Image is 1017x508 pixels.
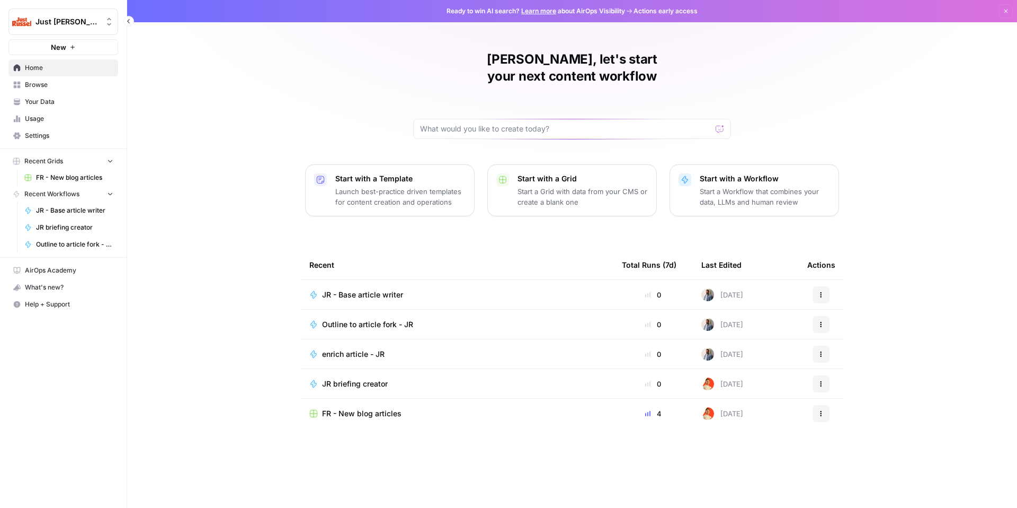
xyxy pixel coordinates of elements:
[701,348,714,361] img: 542af2wjek5zirkck3dd1n2hljhm
[25,80,113,90] span: Browse
[487,164,657,216] button: Start with a GridStart a Grid with data from your CMS or create a blank one
[25,63,113,73] span: Home
[518,186,648,207] p: Start a Grid with data from your CMS or create a blank one
[8,127,118,144] a: Settings
[25,266,113,275] span: AirOps Academy
[309,408,605,419] a: FR - New blog articles
[36,223,113,232] span: JR briefing creator
[20,202,118,219] a: JR - Base article writer
[9,279,118,295] div: What's new?
[521,7,556,15] a: Learn more
[634,6,698,16] span: Actions early access
[25,300,113,309] span: Help + Support
[701,250,742,279] div: Last Edited
[12,12,31,31] img: Just Russel Logo
[8,110,118,127] a: Usage
[807,250,835,279] div: Actions
[309,250,605,279] div: Recent
[335,186,466,207] p: Launch best-practice driven templates for content creation and operations
[701,378,743,390] div: [DATE]
[622,379,684,389] div: 0
[622,319,684,330] div: 0
[36,173,113,182] span: FR - New blog articles
[413,51,731,85] h1: [PERSON_NAME], let's start your next content workflow
[8,93,118,110] a: Your Data
[25,114,113,124] span: Usage
[700,173,830,184] p: Start with a Workflow
[25,131,113,141] span: Settings
[701,288,714,301] img: 542af2wjek5zirkck3dd1n2hljhm
[701,378,714,390] img: zujtm92ch0idfyyp6pzjcadsyubn
[8,39,118,55] button: New
[24,189,79,199] span: Recent Workflows
[8,296,118,313] button: Help + Support
[309,349,605,360] a: enrich article - JR
[20,219,118,236] a: JR briefing creator
[35,16,100,27] span: Just [PERSON_NAME]
[335,173,466,184] p: Start with a Template
[322,379,388,389] span: JR briefing creator
[51,42,66,52] span: New
[322,349,385,360] span: enrich article - JR
[670,164,839,216] button: Start with a WorkflowStart a Workflow that combines your data, LLMs and human review
[622,250,676,279] div: Total Runs (7d)
[701,318,743,331] div: [DATE]
[20,236,118,253] a: Outline to article fork - JR
[8,153,118,169] button: Recent Grids
[8,76,118,93] a: Browse
[309,319,605,330] a: Outline to article fork - JR
[622,349,684,360] div: 0
[36,206,113,215] span: JR - Base article writer
[309,379,605,389] a: JR briefing creator
[420,124,711,134] input: What would you like to create today?
[701,318,714,331] img: 542af2wjek5zirkck3dd1n2hljhm
[622,408,684,419] div: 4
[447,6,625,16] span: Ready to win AI search? about AirOps Visibility
[8,279,118,296] button: What's new?
[322,319,413,330] span: Outline to article fork - JR
[36,240,113,249] span: Outline to article fork - JR
[622,290,684,300] div: 0
[8,186,118,202] button: Recent Workflows
[701,407,714,420] img: zujtm92ch0idfyyp6pzjcadsyubn
[701,407,743,420] div: [DATE]
[518,173,648,184] p: Start with a Grid
[322,290,403,300] span: JR - Base article writer
[700,186,830,207] p: Start a Workflow that combines your data, LLMs and human review
[25,97,113,107] span: Your Data
[8,8,118,35] button: Workspace: Just Russel
[701,348,743,361] div: [DATE]
[701,288,743,301] div: [DATE]
[8,59,118,76] a: Home
[8,262,118,279] a: AirOps Academy
[322,408,402,419] span: FR - New blog articles
[309,290,605,300] a: JR - Base article writer
[305,164,475,216] button: Start with a TemplateLaunch best-practice driven templates for content creation and operations
[20,169,118,186] a: FR - New blog articles
[24,156,63,166] span: Recent Grids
